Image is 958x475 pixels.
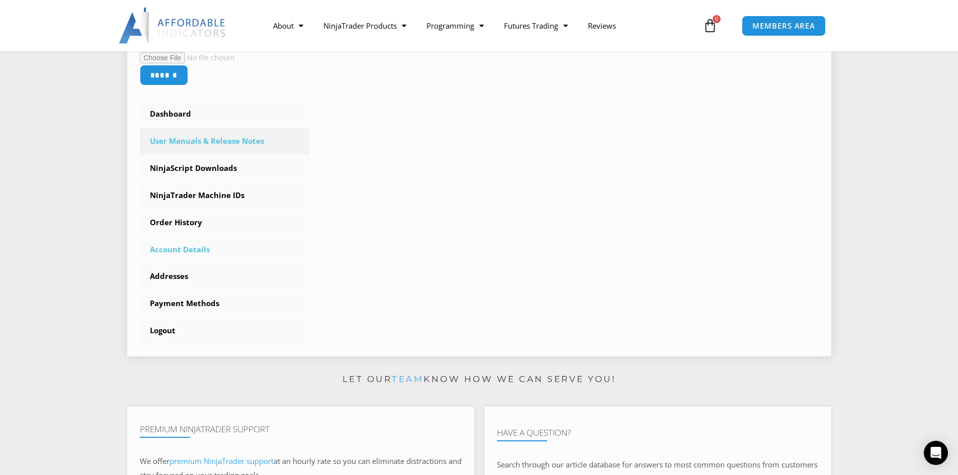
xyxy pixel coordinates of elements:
[578,14,626,37] a: Reviews
[140,263,310,290] a: Addresses
[313,14,416,37] a: NinjaTrader Products
[140,291,310,317] a: Payment Methods
[127,371,831,388] p: Let our know how we can serve you!
[416,14,494,37] a: Programming
[713,15,721,23] span: 0
[140,424,462,434] h4: Premium NinjaTrader Support
[392,374,423,384] a: team
[924,441,948,465] div: Open Intercom Messenger
[140,456,169,466] span: We offer
[140,237,310,263] a: Account Details
[263,14,701,37] nav: Menu
[752,22,815,30] span: MEMBERS AREA
[140,101,310,344] nav: Account pages
[688,11,732,40] a: 0
[140,128,310,154] a: User Manuals & Release Notes
[169,456,274,466] a: premium NinjaTrader support
[497,428,819,438] h4: Have A Question?
[140,210,310,236] a: Order History
[140,101,310,127] a: Dashboard
[140,182,310,209] a: NinjaTrader Machine IDs
[140,155,310,181] a: NinjaScript Downloads
[494,14,578,37] a: Futures Trading
[263,14,313,37] a: About
[119,8,227,44] img: LogoAI | Affordable Indicators – NinjaTrader
[140,318,310,344] a: Logout
[742,16,826,36] a: MEMBERS AREA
